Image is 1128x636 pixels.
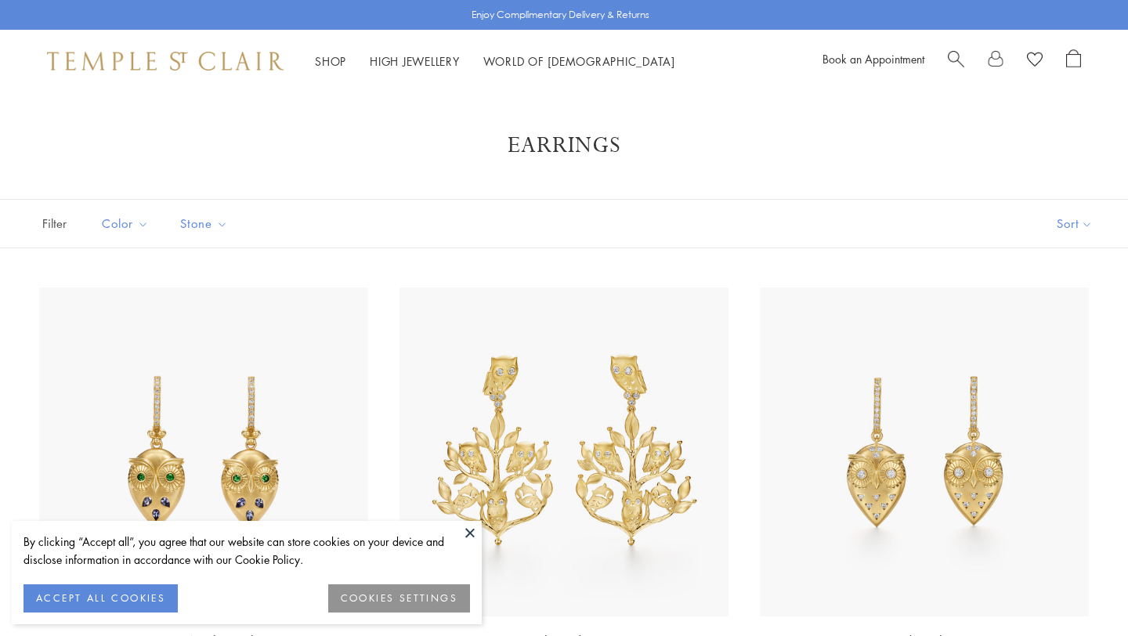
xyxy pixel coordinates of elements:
a: World of [DEMOGRAPHIC_DATA]World of [DEMOGRAPHIC_DATA] [483,53,675,69]
p: Enjoy Complimentary Delivery & Returns [472,7,649,23]
iframe: Gorgias live chat messenger [1050,562,1112,620]
nav: Main navigation [315,52,675,71]
button: ACCEPT ALL COOKIES [23,584,178,613]
img: Temple St. Clair [47,52,284,70]
button: COOKIES SETTINGS [328,584,470,613]
a: High JewelleryHigh Jewellery [370,53,460,69]
img: E36887-OWLTZTG [39,287,368,616]
div: By clicking “Accept all”, you agree that our website can store cookies on your device and disclos... [23,533,470,569]
a: ShopShop [315,53,346,69]
button: Color [90,206,161,241]
button: Stone [168,206,240,241]
span: Color [94,214,161,233]
a: View Wishlist [1027,49,1043,73]
span: Stone [172,214,240,233]
img: 18K Triad Owl Earrings [760,287,1089,616]
a: Search [948,49,964,73]
img: 18K Owlwood Earrings [399,287,728,616]
a: Open Shopping Bag [1066,49,1081,73]
h1: Earrings [63,132,1065,160]
button: Show sort by [1021,200,1128,248]
a: Book an Appointment [822,51,924,67]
